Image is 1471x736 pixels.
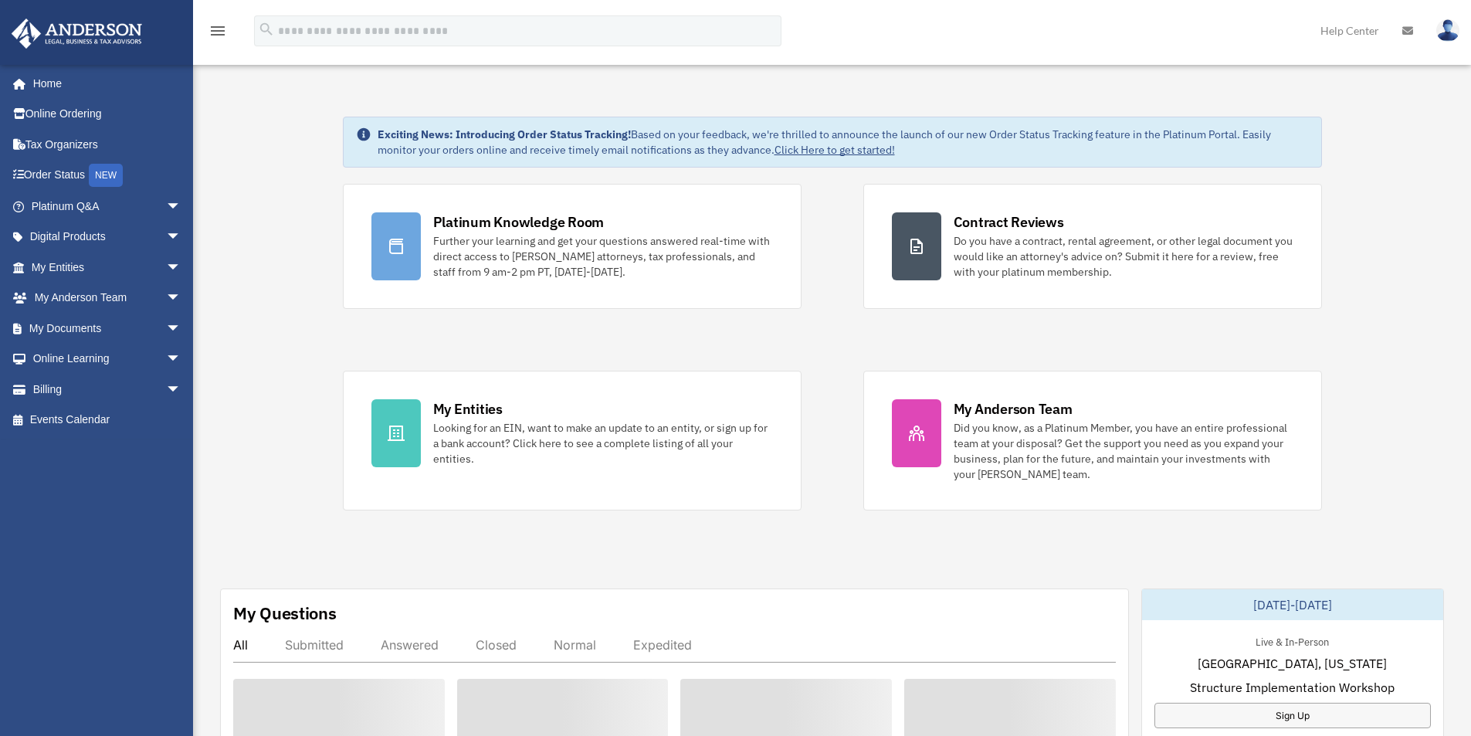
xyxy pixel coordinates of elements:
[11,99,205,130] a: Online Ordering
[166,283,197,314] span: arrow_drop_down
[166,252,197,283] span: arrow_drop_down
[633,637,692,653] div: Expedited
[166,374,197,405] span: arrow_drop_down
[233,637,248,653] div: All
[954,212,1064,232] div: Contract Reviews
[1243,633,1341,649] div: Live & In-Person
[11,405,205,436] a: Events Calendar
[554,637,596,653] div: Normal
[258,21,275,38] i: search
[381,637,439,653] div: Answered
[11,191,205,222] a: Platinum Q&Aarrow_drop_down
[11,313,205,344] a: My Documentsarrow_drop_down
[476,637,517,653] div: Closed
[233,602,337,625] div: My Questions
[285,637,344,653] div: Submitted
[343,371,802,510] a: My Entities Looking for an EIN, want to make an update to an entity, or sign up for a bank accoun...
[433,233,773,280] div: Further your learning and get your questions answered real-time with direct access to [PERSON_NAM...
[166,313,197,344] span: arrow_drop_down
[11,222,205,253] a: Digital Productsarrow_drop_down
[954,420,1293,482] div: Did you know, as a Platinum Member, you have an entire professional team at your disposal? Get th...
[433,212,605,232] div: Platinum Knowledge Room
[433,420,773,466] div: Looking for an EIN, want to make an update to an entity, or sign up for a bank account? Click her...
[11,283,205,314] a: My Anderson Teamarrow_drop_down
[89,164,123,187] div: NEW
[1190,678,1395,697] span: Structure Implementation Workshop
[1142,589,1443,620] div: [DATE]-[DATE]
[11,344,205,375] a: Online Learningarrow_drop_down
[343,184,802,309] a: Platinum Knowledge Room Further your learning and get your questions answered real-time with dire...
[166,191,197,222] span: arrow_drop_down
[954,233,1293,280] div: Do you have a contract, rental agreement, or other legal document you would like an attorney's ad...
[11,160,205,192] a: Order StatusNEW
[11,68,197,99] a: Home
[208,22,227,40] i: menu
[433,399,503,419] div: My Entities
[954,399,1073,419] div: My Anderson Team
[11,252,205,283] a: My Entitiesarrow_drop_down
[11,129,205,160] a: Tax Organizers
[1436,19,1459,42] img: User Pic
[774,143,895,157] a: Click Here to get started!
[378,127,631,141] strong: Exciting News: Introducing Order Status Tracking!
[863,184,1322,309] a: Contract Reviews Do you have a contract, rental agreement, or other legal document you would like...
[1198,654,1387,673] span: [GEOGRAPHIC_DATA], [US_STATE]
[7,19,147,49] img: Anderson Advisors Platinum Portal
[1154,703,1431,728] a: Sign Up
[11,374,205,405] a: Billingarrow_drop_down
[166,222,197,253] span: arrow_drop_down
[166,344,197,375] span: arrow_drop_down
[863,371,1322,510] a: My Anderson Team Did you know, as a Platinum Member, you have an entire professional team at your...
[208,27,227,40] a: menu
[378,127,1309,158] div: Based on your feedback, we're thrilled to announce the launch of our new Order Status Tracking fe...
